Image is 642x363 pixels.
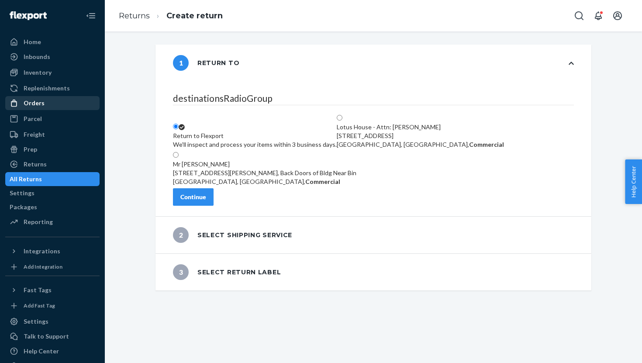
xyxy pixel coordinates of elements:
[166,11,223,21] a: Create return
[173,55,189,71] span: 1
[5,66,100,80] a: Inventory
[173,92,574,105] legend: destinationsRadioGroup
[5,329,100,343] a: Talk to Support
[24,347,59,356] div: Help Center
[24,99,45,107] div: Orders
[24,302,55,309] div: Add Fast Tag
[173,264,281,280] div: Select return label
[173,124,179,129] input: Return to FlexportWe'll inspect and process your items within 3 business days.
[24,263,62,270] div: Add Integration
[609,7,626,24] button: Open account menu
[5,128,100,142] a: Freight
[5,344,100,358] a: Help Center
[5,200,100,214] a: Packages
[305,178,340,185] strong: Commercial
[625,159,642,204] button: Help Center
[590,7,607,24] button: Open notifications
[173,169,356,177] div: [STREET_ADDRESS][PERSON_NAME], Back Doors of Bldg Near Bin
[24,145,37,154] div: Prep
[5,301,100,311] a: Add Fast Tag
[173,131,337,140] div: Return to Flexport
[180,193,206,201] div: Continue
[469,141,504,148] strong: Commercial
[10,203,37,211] div: Packages
[24,317,48,326] div: Settings
[173,140,337,149] div: We'll inspect and process your items within 3 business days.
[5,215,100,229] a: Reporting
[337,131,504,140] div: [STREET_ADDRESS]
[570,7,588,24] button: Open Search Box
[24,68,52,77] div: Inventory
[5,244,100,258] button: Integrations
[24,52,50,61] div: Inbounds
[10,11,47,20] img: Flexport logo
[5,262,100,272] a: Add Integration
[119,11,150,21] a: Returns
[5,96,100,110] a: Orders
[5,283,100,297] button: Fast Tags
[173,227,189,243] span: 2
[173,227,292,243] div: Select shipping service
[24,84,70,93] div: Replenishments
[24,286,52,294] div: Fast Tags
[173,264,189,280] span: 3
[112,3,230,29] ol: breadcrumbs
[5,81,100,95] a: Replenishments
[10,189,35,197] div: Settings
[5,157,100,171] a: Returns
[24,160,47,169] div: Returns
[10,175,42,183] div: All Returns
[5,172,100,186] a: All Returns
[5,50,100,64] a: Inbounds
[173,160,356,169] div: Mr [PERSON_NAME]
[5,186,100,200] a: Settings
[337,140,504,149] div: [GEOGRAPHIC_DATA], [GEOGRAPHIC_DATA],
[5,315,100,328] a: Settings
[24,130,45,139] div: Freight
[5,112,100,126] a: Parcel
[173,55,239,71] div: Return to
[173,177,356,186] div: [GEOGRAPHIC_DATA], [GEOGRAPHIC_DATA],
[24,114,42,123] div: Parcel
[24,218,53,226] div: Reporting
[24,247,60,256] div: Integrations
[24,332,69,341] div: Talk to Support
[5,35,100,49] a: Home
[24,38,41,46] div: Home
[337,123,504,131] div: Lotus House - Attn: [PERSON_NAME]
[5,142,100,156] a: Prep
[82,7,100,24] button: Close Navigation
[337,115,342,121] input: Lotus House - Attn: [PERSON_NAME][STREET_ADDRESS][GEOGRAPHIC_DATA], [GEOGRAPHIC_DATA],Commercial
[173,152,179,158] input: Mr [PERSON_NAME][STREET_ADDRESS][PERSON_NAME], Back Doors of Bldg Near Bin[GEOGRAPHIC_DATA], [GEO...
[173,188,214,206] button: Continue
